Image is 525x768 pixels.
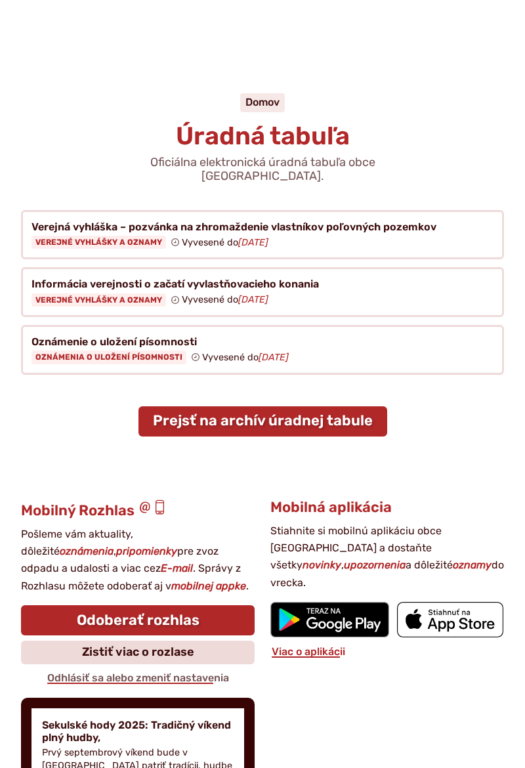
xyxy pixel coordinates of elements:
a: Verejná vyhláška – pozvánka na zhromaždenie vlastníkov poľovných pozemkov Verejné vyhlášky a ozna... [21,210,504,260]
a: Domov [245,96,280,108]
a: Zistiť viac o rozlase [21,641,255,664]
a: Viac o aplikácii [270,645,346,658]
img: Prejsť na mobilnú aplikáciu Sekule v App Store [397,602,503,637]
strong: pripomienky [116,545,177,557]
h3: Mobilný Rozhlas [21,500,255,519]
strong: E-mail [161,562,193,574]
strong: mobilnej appke [171,580,246,592]
strong: upozornenia [344,559,406,571]
p: Pošleme vám aktuality, dôležité , pre zvoz odpadu a udalosti a viac cez . Správy z Rozhlasu môžet... [21,526,255,595]
a: Prejsť na archív úradnej tabule [138,406,387,437]
h3: Mobilná aplikácia [270,500,504,515]
h4: Sekulské hody 2025: Tradičný víkend plný hudby, [42,719,234,744]
a: Odoberať rozhlas [21,605,255,635]
strong: novinky [303,559,341,571]
a: Odhlásiť sa alebo zmeniť nastavenia [46,672,230,684]
strong: oznamy [453,559,492,571]
strong: oznámenia [60,545,114,557]
a: Informácia verejnosti o začatí vyvlastňovacieho konania Verejné vyhlášky a oznamy Vyvesené do[DATE] [21,267,504,317]
span: Úradná tabuľa [176,121,350,151]
img: Prejsť na mobilnú aplikáciu Sekule v službe Google Play [270,602,389,637]
p: Stiahnite si mobilnú aplikáciu obce [GEOGRAPHIC_DATA] a dostaňte všetky , a dôležité do vrecka. [270,523,504,592]
p: Oficiálna elektronická úradná tabuľa obce [GEOGRAPHIC_DATA]. [105,156,420,184]
a: Oznámenie o uložení písomnosti Oznámenia o uložení písomnosti Vyvesené do[DATE] [21,325,504,375]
